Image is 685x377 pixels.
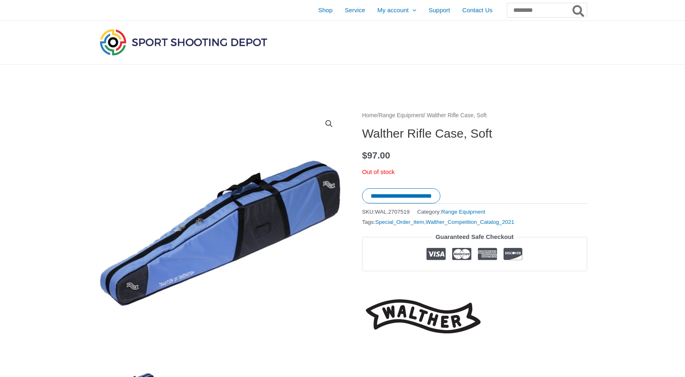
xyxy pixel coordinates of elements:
[362,112,377,118] a: Home
[362,293,484,339] a: Walther
[362,126,587,141] h1: Walther Rifle Case, Soft
[362,277,587,287] iframe: Customer reviews powered by Trustpilot
[362,166,587,178] p: Out of stock
[441,209,485,215] a: Range Equipment
[375,219,424,225] a: Special_Order_Item
[362,207,410,217] span: SKU:
[362,150,390,161] bdi: 97.00
[417,207,485,217] span: Category:
[432,231,517,243] legend: Guaranteed Safe Checkout
[322,116,336,131] a: View full-screen image gallery
[362,217,514,227] span: Tags: ,
[375,209,410,215] span: WAL.2707519
[362,150,367,161] span: $
[362,110,587,121] nav: Breadcrumb
[571,3,587,17] button: Search
[379,112,424,118] a: Range Equipment
[98,27,269,57] img: Sport Shooting Depot
[426,219,514,225] a: Walther_Competition_Catalog_2021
